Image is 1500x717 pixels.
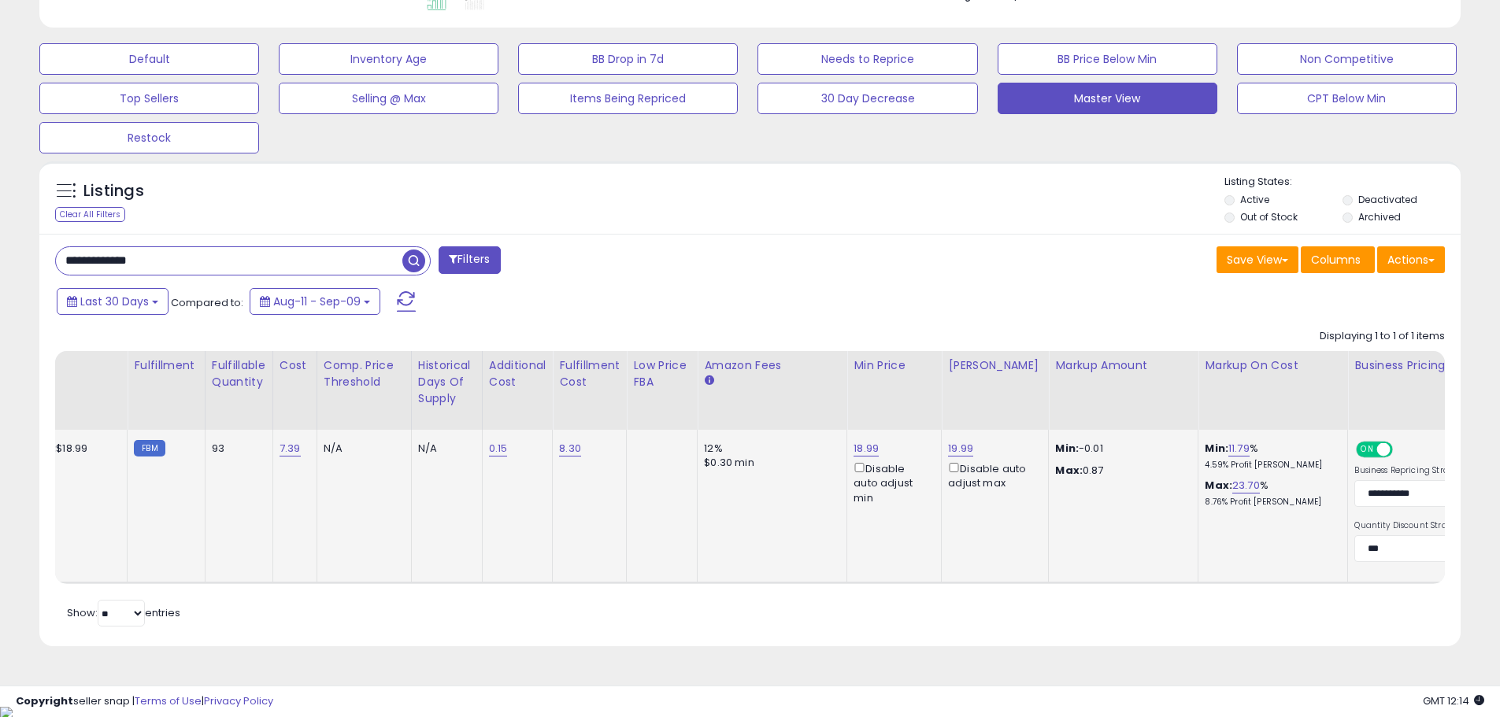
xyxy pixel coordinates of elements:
[212,442,261,456] div: 93
[39,83,259,114] button: Top Sellers
[489,441,508,456] a: 0.15
[324,357,405,390] div: Comp. Price Threshold
[1205,479,1335,508] div: %
[1377,246,1445,273] button: Actions
[279,43,498,75] button: Inventory Age
[1055,464,1186,478] p: 0.87
[1232,478,1260,493] a: 23.70
[67,605,180,620] span: Show: entries
[204,693,273,708] a: Privacy Policy
[57,288,169,315] button: Last 30 Days
[324,442,399,456] div: N/A
[1358,193,1417,206] label: Deactivated
[1205,441,1228,456] b: Min:
[518,83,738,114] button: Items Being Repriced
[1237,43,1457,75] button: Non Competitive
[1354,520,1469,531] label: Quantity Discount Strategy:
[134,357,198,374] div: Fulfillment
[418,357,476,407] div: Historical Days Of Supply
[1237,83,1457,114] button: CPT Below Min
[280,441,301,456] a: 7.39
[1320,329,1445,344] div: Displaying 1 to 1 of 1 items
[1055,357,1191,374] div: Markup Amount
[854,441,879,456] a: 18.99
[704,442,835,456] div: 12%
[55,207,125,222] div: Clear All Filters
[1228,441,1250,456] a: 11.79
[1217,246,1298,273] button: Save View
[948,357,1042,374] div: [PERSON_NAME]
[1205,497,1335,508] p: 8.76% Profit [PERSON_NAME]
[16,693,73,708] strong: Copyright
[559,357,620,390] div: Fulfillment Cost
[250,288,380,315] button: Aug-11 - Sep-09
[1358,210,1401,224] label: Archived
[1240,193,1269,206] label: Active
[704,456,835,470] div: $0.30 min
[704,357,840,374] div: Amazon Fees
[757,43,977,75] button: Needs to Reprice
[1240,210,1298,224] label: Out of Stock
[998,43,1217,75] button: BB Price Below Min
[633,357,691,390] div: Low Price FBA
[998,83,1217,114] button: Master View
[757,83,977,114] button: 30 Day Decrease
[1205,460,1335,471] p: 4.59% Profit [PERSON_NAME]
[1301,246,1375,273] button: Columns
[1423,693,1484,708] span: 2025-10-10 12:14 GMT
[134,440,165,456] small: FBM
[1311,252,1361,268] span: Columns
[135,693,202,708] a: Terms of Use
[16,694,273,709] div: seller snap | |
[1205,357,1341,374] div: Markup on Cost
[948,460,1036,490] div: Disable auto adjust max
[1391,443,1416,456] span: OFF
[39,122,259,153] button: Restock
[948,441,973,456] a: 19.99
[83,180,144,202] h5: Listings
[212,357,266,390] div: Fulfillable Quantity
[1055,441,1079,456] strong: Min:
[1055,442,1186,456] p: -0.01
[1224,175,1461,190] p: Listing States:
[489,357,546,390] div: Additional Cost
[439,246,500,274] button: Filters
[80,294,149,309] span: Last 30 Days
[1358,443,1378,456] span: ON
[1354,465,1469,476] label: Business Repricing Strategy:
[418,442,470,456] div: N/A
[1205,478,1232,493] b: Max:
[704,374,713,388] small: Amazon Fees.
[1055,463,1083,478] strong: Max:
[854,460,929,505] div: Disable auto adjust min
[39,43,259,75] button: Default
[280,357,310,374] div: Cost
[1205,442,1335,471] div: %
[171,295,243,310] span: Compared to:
[854,357,935,374] div: Min Price
[273,294,361,309] span: Aug-11 - Sep-09
[518,43,738,75] button: BB Drop in 7d
[279,83,498,114] button: Selling @ Max
[1198,351,1348,430] th: The percentage added to the cost of goods (COGS) that forms the calculator for Min & Max prices.
[559,441,581,456] a: 8.30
